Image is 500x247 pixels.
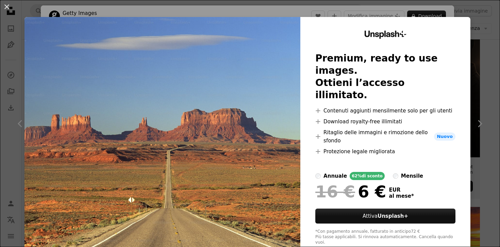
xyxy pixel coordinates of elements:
[393,173,398,179] input: mensile
[315,147,455,156] li: Protezione legale migliorata
[323,172,347,180] div: annuale
[401,172,423,180] div: mensile
[389,187,414,193] span: EUR
[389,193,414,199] span: al mese *
[315,107,455,115] li: Contenuti aggiunti mensilmente solo per gli utenti
[315,173,321,179] input: annuale62%di sconto
[378,213,408,219] strong: Unsplash+
[315,128,455,145] li: Ritaglio delle immagini e rimozione dello sfondo
[315,229,455,245] div: *Con pagamento annuale, fatturato in anticipo 72 € Più tasse applicabili. Si rinnova automaticame...
[315,209,455,224] button: AttivaUnsplash+
[315,118,455,126] li: Download royalty-free illimitati
[315,183,386,200] div: 6 €
[434,133,455,141] span: Nuovo
[315,52,455,101] h2: Premium, ready to use images. Ottieni l’accesso illimitato.
[315,183,355,200] span: 16 €
[350,172,385,180] div: 62% di sconto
